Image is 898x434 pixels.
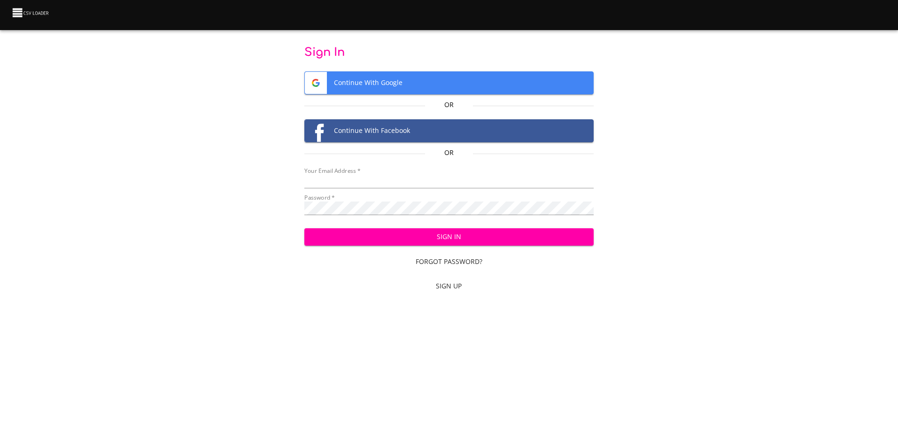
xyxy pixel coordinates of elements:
label: Your Email Address [304,168,360,174]
p: Sign In [304,45,594,60]
img: Google logo [305,72,327,94]
img: CSV Loader [11,6,51,19]
span: Forgot Password? [308,256,590,268]
span: Sign In [312,231,586,243]
a: Sign Up [304,278,594,295]
p: Or [425,100,473,109]
img: Facebook logo [305,120,327,142]
span: Continue With Google [305,72,593,94]
button: Sign In [304,228,594,246]
a: Forgot Password? [304,253,594,271]
p: Or [425,148,473,157]
span: Continue With Facebook [305,120,593,142]
button: Facebook logoContinue With Facebook [304,119,594,142]
span: Sign Up [308,280,590,292]
button: Google logoContinue With Google [304,71,594,94]
label: Password [304,195,335,201]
